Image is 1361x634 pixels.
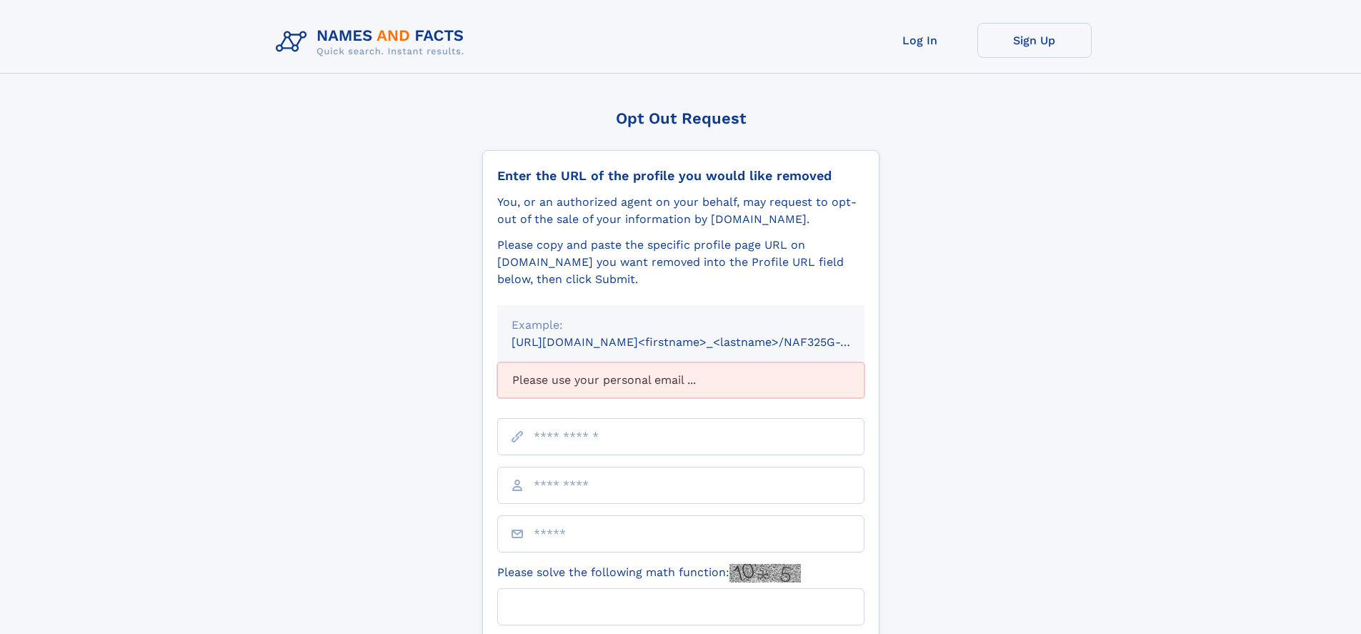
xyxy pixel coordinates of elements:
img: Logo Names and Facts [270,23,476,61]
label: Please solve the following math function: [497,564,801,583]
div: You, or an authorized agent on your behalf, may request to opt-out of the sale of your informatio... [497,194,864,228]
div: Please use your personal email ... [497,362,864,398]
div: Example: [512,317,850,334]
a: Sign Up [977,23,1092,58]
div: Opt Out Request [482,109,879,127]
a: Log In [863,23,977,58]
div: Enter the URL of the profile you would like removed [497,168,864,184]
div: Please copy and paste the specific profile page URL on [DOMAIN_NAME] you want removed into the Pr... [497,237,864,288]
small: [URL][DOMAIN_NAME]<firstname>_<lastname>/NAF325G-xxxxxxxx [512,335,892,349]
